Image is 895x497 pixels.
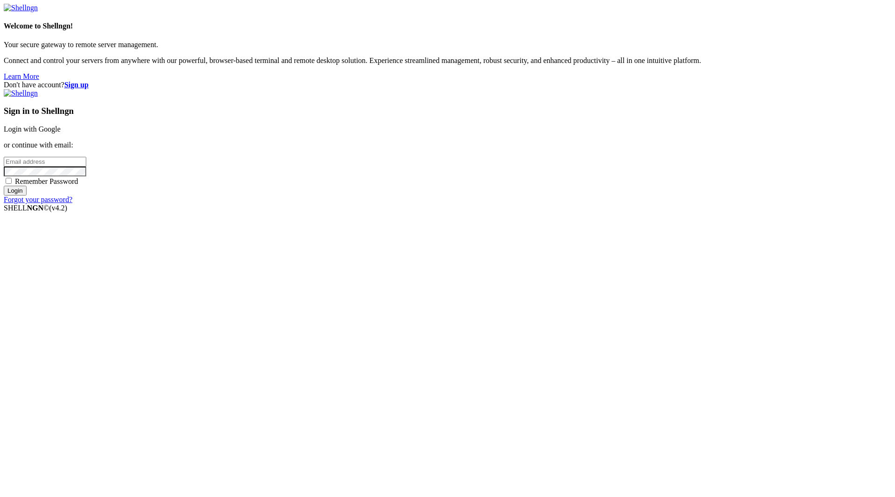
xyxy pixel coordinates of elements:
input: Email address [4,157,86,167]
a: Learn More [4,72,39,80]
img: Shellngn [4,4,38,12]
a: Forgot your password? [4,196,72,203]
span: Remember Password [15,177,78,185]
span: 4.2.0 [49,204,68,212]
a: Sign up [64,81,89,89]
h4: Welcome to Shellngn! [4,22,891,30]
img: Shellngn [4,89,38,98]
p: or continue with email: [4,141,891,149]
input: Login [4,186,27,196]
h3: Sign in to Shellngn [4,106,891,116]
a: Login with Google [4,125,61,133]
p: Your secure gateway to remote server management. [4,41,891,49]
span: SHELL © [4,204,67,212]
p: Connect and control your servers from anywhere with our powerful, browser-based terminal and remo... [4,56,891,65]
div: Don't have account? [4,81,891,89]
input: Remember Password [6,178,12,184]
b: NGN [27,204,44,212]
